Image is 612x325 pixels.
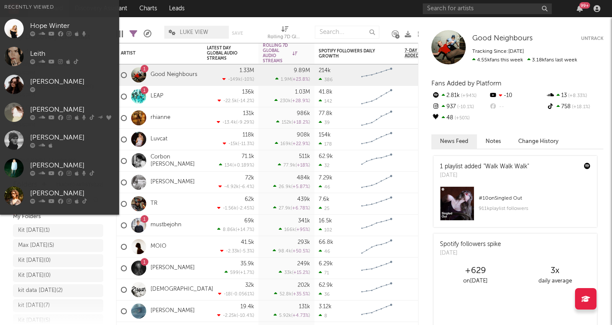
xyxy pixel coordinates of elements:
[319,68,331,73] div: 214k
[151,200,157,207] a: TR
[479,204,590,214] div: 911k playlist followers
[273,205,310,211] div: ( )
[226,249,240,254] span: -2.33k
[241,249,253,254] span: -5.3 %
[30,161,115,171] div: [PERSON_NAME]
[357,279,396,301] svg: Chart title
[279,227,310,232] div: ( )
[279,185,291,189] span: 26.9k
[280,292,292,297] span: 52.8k
[30,188,115,199] div: [PERSON_NAME]
[571,105,590,109] span: +18.1 %
[546,90,603,101] div: 13
[238,206,253,211] span: -2.45 %
[18,225,50,236] div: Kit [DATE] ( 1 )
[292,142,309,146] span: +22.9 %
[292,99,309,103] span: +28.9 %
[280,99,291,103] span: 230k
[275,141,310,146] div: ( )
[217,313,254,318] div: ( )
[18,270,51,281] div: Kit [DATE] ( 0 )
[238,313,253,318] span: -10.4 %
[319,313,327,319] div: 8
[515,276,595,286] div: daily average
[319,132,331,138] div: 154k
[297,111,310,116] div: 986k
[218,98,254,103] div: ( )
[217,119,254,125] div: ( )
[13,254,103,267] a: Kit [DATE](0)
[217,205,254,211] div: ( )
[284,270,292,275] span: 33k
[298,240,310,245] div: 293k
[472,58,523,63] span: 4.55k fans this week
[299,304,310,310] div: 131k
[242,77,253,82] span: -10 %
[581,34,603,43] button: Untrack
[436,266,515,276] div: +629
[357,86,396,107] svg: Chart title
[357,150,396,172] svg: Chart title
[151,93,163,100] a: LEAP
[263,43,297,64] div: Rolling 7D Global Audio Streams
[222,120,236,125] span: -13.4k
[281,77,291,82] span: 1.9M
[151,136,167,143] a: Luvcat
[297,132,310,138] div: 908k
[240,185,253,189] span: -6.4 %
[245,175,254,181] div: 72k
[18,255,51,266] div: Kit [DATE] ( 0 )
[431,90,489,101] div: 2.81k
[223,141,254,146] div: ( )
[472,35,533,42] span: Good Neighbours
[296,228,309,232] span: +95 %
[151,71,197,79] a: Good Neighbours
[240,270,253,275] span: +1.7 %
[241,240,254,245] div: 41.5k
[228,77,241,82] span: -149k
[234,163,253,168] span: +0.189 %
[357,129,396,150] svg: Chart title
[273,184,310,189] div: ( )
[239,142,253,146] span: -11.3 %
[479,193,590,204] div: # 10 on Singled Out
[151,264,195,272] a: [PERSON_NAME]
[319,120,330,125] div: 39
[431,101,489,112] div: 937
[298,218,310,224] div: 341k
[280,142,291,146] span: 169k
[30,133,115,143] div: [PERSON_NAME]
[219,162,254,168] div: ( )
[440,249,501,258] div: [DATE]
[319,141,332,147] div: 178
[4,2,115,12] div: Recently Viewed
[319,111,332,116] div: 77.8k
[151,307,195,315] a: [PERSON_NAME]
[489,101,546,112] div: --
[121,51,185,56] div: Artist
[240,304,254,310] div: 19.4k
[431,112,489,124] div: 48
[295,89,310,95] div: 1.03M
[274,313,310,318] div: ( )
[357,64,396,86] svg: Chart title
[13,299,103,312] a: kit [DATE](7)
[220,248,254,254] div: ( )
[510,134,567,149] button: Change History
[456,105,474,109] span: -10.1 %
[357,215,396,236] svg: Chart title
[319,270,329,276] div: 71
[319,197,329,202] div: 7.6k
[319,154,333,159] div: 62.9k
[472,49,524,54] span: Tracking Since: [DATE]
[292,206,309,211] span: +6.78 %
[319,304,332,310] div: 3.12k
[240,261,254,267] div: 35.9k
[30,105,115,115] div: [PERSON_NAME]
[224,185,239,189] span: -4.92k
[440,171,529,180] div: [DATE]
[319,49,383,59] div: Spotify Followers Daily Growth
[151,154,198,168] a: Corbon [PERSON_NAME]
[282,120,292,125] span: 152k
[13,239,103,252] a: Max [DATE](5)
